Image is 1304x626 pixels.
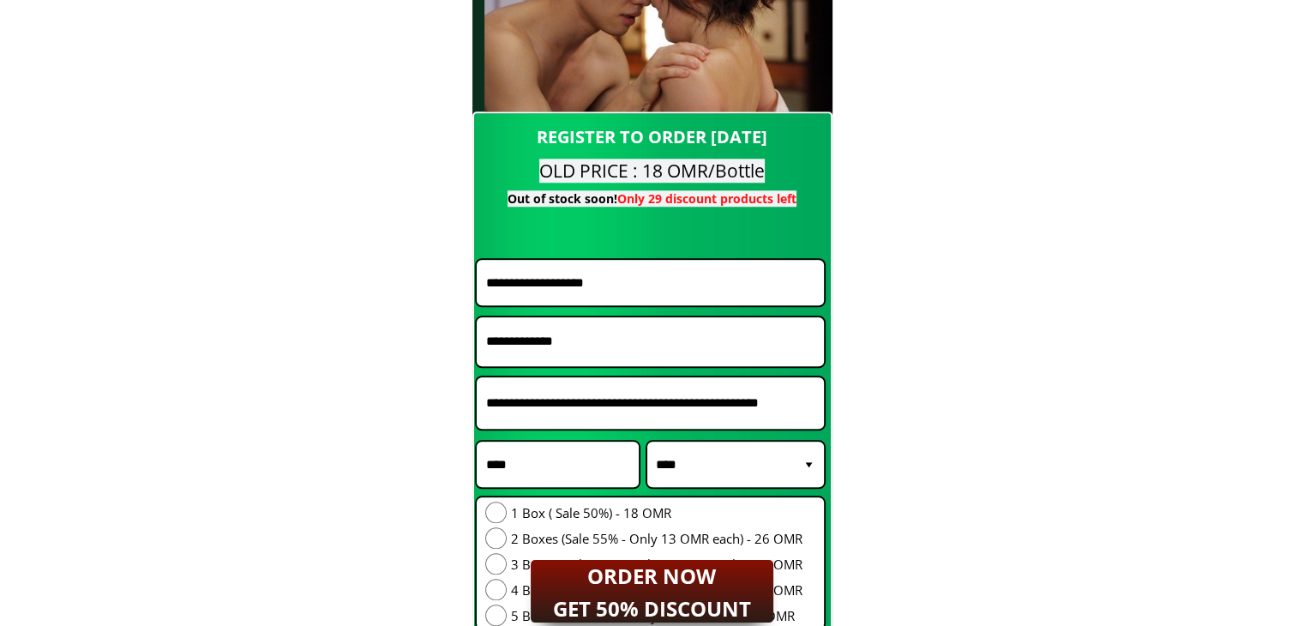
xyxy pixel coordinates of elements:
span: OLD PRICE : 18 OMR/Bottle [539,159,765,183]
span: 3 Boxes (Sale 60% - Only 11 OMR each) - 34 OMR [511,554,802,575]
div: REGISTER TO ORDER [DATE] [478,123,826,151]
span: 4 Boxes (Sale 65% - Only 10 OMR each) - 40 OMR [511,580,802,600]
span: 2 Boxes (Sale 55% - Only 13 OMR each) - 26 OMR [511,528,802,549]
h2: ORDER NOW GET 50% DISCOUNT [543,560,761,626]
span: 5 Boxes (Sale 70% - Only 8 OMR each) - 44 OMR [511,605,802,626]
span: 1 Box ( Sale 50%) - 18 OMR [511,503,802,523]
